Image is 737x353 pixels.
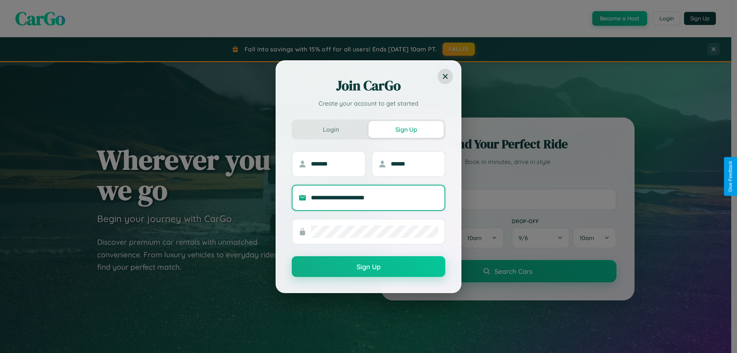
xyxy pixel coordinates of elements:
button: Sign Up [292,256,445,277]
button: Login [293,121,368,138]
div: Give Feedback [728,161,733,192]
button: Sign Up [368,121,444,138]
p: Create your account to get started [292,99,445,108]
h2: Join CarGo [292,76,445,95]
